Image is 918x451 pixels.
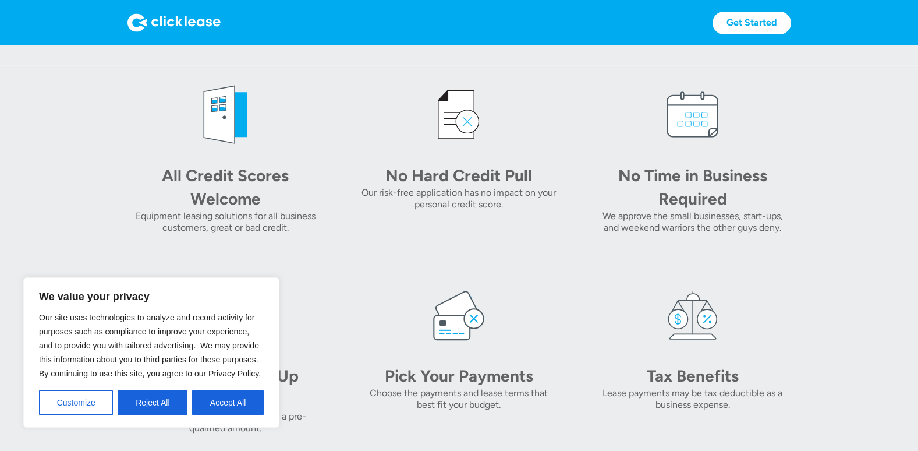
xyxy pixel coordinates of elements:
[594,387,791,411] div: Lease payments may be tax deductible as a business expense.
[118,390,187,415] button: Reject All
[361,187,557,210] div: Our risk-free application has no impact on your personal credit score.
[192,390,264,415] button: Accept All
[39,290,264,304] p: We value your privacy
[39,390,113,415] button: Customize
[611,164,774,210] div: No Time in Business Required
[594,210,791,234] div: We approve the small businesses, start-ups, and weekend warriors the other guys deny.
[424,80,494,150] img: credit icon
[190,80,260,150] img: welcome icon
[39,313,261,378] span: Our site uses technologies to analyze and record activity for purposes such as compliance to impr...
[127,210,324,234] div: Equipment leasing solutions for all business customers, great or bad credit.
[23,277,279,428] div: We value your privacy
[658,280,728,350] img: tax icon
[144,164,307,210] div: All Credit Scores Welcome
[377,364,540,387] div: Pick Your Payments
[713,12,791,34] a: Get Started
[658,80,728,150] img: calendar icon
[611,364,774,387] div: Tax Benefits
[361,387,557,411] div: Choose the payments and lease terms that best fit your budget.
[424,280,494,350] img: card icon
[377,164,540,187] div: No Hard Credit Pull
[127,13,221,32] img: Logo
